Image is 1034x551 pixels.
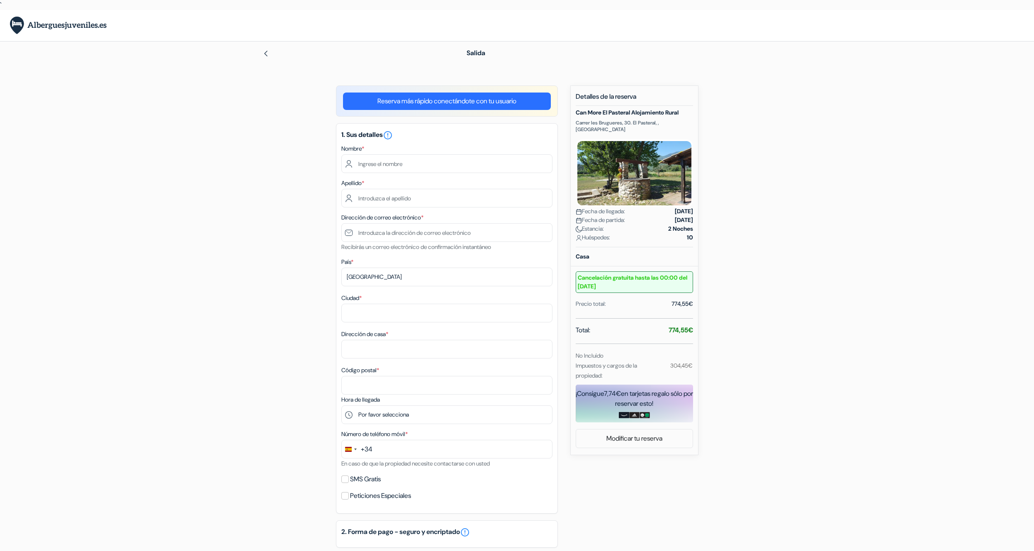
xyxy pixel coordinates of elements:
a: Reserva más rápido conectándote con tu usuario [343,93,551,110]
div: 774,55€ [671,300,693,308]
label: Dirección de casa [341,330,388,339]
small: Impuestos y cargos de la propiedad: [576,362,637,379]
div: ¡Consigue en tarjetas regalo sólo por reservar esto! [576,389,693,409]
p: Carrer les Brugueres, 30. El Pasteral, , [GEOGRAPHIC_DATA] [576,119,693,133]
strong: 10 [687,233,693,242]
label: Código postal [341,366,379,375]
label: Hora de llegada [341,395,380,404]
input: Introduzca el apellido [341,189,552,207]
small: Cancelación gratuita hasta las 00:00 del [DATE] [576,271,693,293]
span: Estancia: [576,224,604,233]
img: uber-uber-eats-card.png [640,412,650,419]
i: error_outline [383,130,393,140]
button: Change country, selected Spain (+34) [342,440,372,458]
img: amazon-card-no-text.png [619,412,629,419]
span: Fecha de partida: [576,216,625,224]
h5: Can More El Pasteral Alojamiento Rural [576,109,693,116]
div: Precio total: [576,300,606,308]
span: Huéspedes: [576,233,610,242]
label: Dirección de correo electrónico [341,213,423,222]
h5: 2. Forma de pago - seguro y encriptado [341,527,552,537]
strong: 774,55€ [669,326,693,334]
label: País [341,258,353,266]
small: No Incluido [576,352,603,359]
img: left_arrow.svg [263,50,269,57]
a: error_outline [460,527,470,537]
small: Recibirás un correo electrónico de confirmación instantáneo [341,243,491,251]
label: Número de teléfono móvil [341,430,408,439]
label: SMS Gratis [350,473,381,485]
small: En caso de que la propiedad necesite contactarse con usted [341,460,490,467]
label: Peticiones Especiales [350,490,411,502]
label: Apellido [341,179,364,188]
small: 304,45€ [670,362,693,369]
img: AlberguesJuveniles.es [10,17,107,34]
div: +34 [361,444,372,454]
img: user_icon.svg [576,235,582,241]
label: Nombre [341,144,364,153]
a: Modificar tu reserva [576,431,693,446]
img: calendar.svg [576,209,582,215]
input: Introduzca la dirección de correo electrónico [341,223,552,242]
span: 7,74€ [604,389,621,398]
span: Fecha de llegada: [576,207,625,216]
h5: 1. Sus detalles [341,130,552,140]
img: calendar.svg [576,217,582,224]
strong: [DATE] [675,207,693,216]
strong: [DATE] [675,216,693,224]
img: moon.svg [576,226,582,232]
input: Ingrese el nombre [341,154,552,173]
img: adidas-card.png [629,412,640,419]
span: Total: [576,325,590,335]
label: Ciudad [341,294,362,302]
span: Salida [467,49,485,57]
strong: 2 Noches [668,224,693,233]
b: Casa [576,253,589,260]
a: error_outline [383,130,393,139]
h5: Detalles de la reserva [576,93,693,106]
